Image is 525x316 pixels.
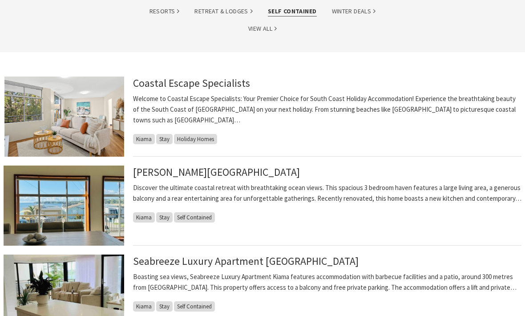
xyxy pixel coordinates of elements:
span: Kiama [133,212,155,223]
span: Holiday Homes [174,134,217,144]
span: Stay [156,301,173,312]
a: Coastal Escape Specialists [133,77,250,89]
p: Discover the ultimate coastal retreat with breathtaking ocean views. This spacious 3 bedroom have... [133,182,521,204]
a: Winter Deals [332,6,376,16]
a: Seabreeze Luxury Apartment [GEOGRAPHIC_DATA] [133,255,359,267]
a: [PERSON_NAME][GEOGRAPHIC_DATA] [133,166,300,178]
span: Kiama [133,134,155,144]
span: Kiama [133,301,155,312]
a: Resorts [149,6,180,16]
p: Boasting sea views, Seabreeze Luxury Apartment Kiama features accommodation with barbecue facilit... [133,271,521,293]
span: Stay [156,212,173,223]
span: Self Contained [174,212,215,223]
a: View All [248,24,277,34]
span: Stay [156,134,173,144]
a: Retreat & Lodges [194,6,252,16]
a: Self Contained [268,6,317,16]
p: Welcome to Coastal Escape Specialists: Your Premier Choice for South Coast Holiday Accommodation!... [133,93,521,126]
span: Self Contained [174,301,215,312]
